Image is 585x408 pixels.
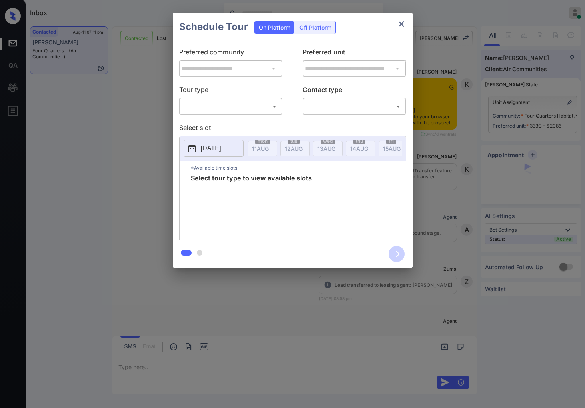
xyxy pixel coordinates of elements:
p: Contact type [303,85,406,98]
p: Preferred unit [303,47,406,60]
h2: Schedule Tour [173,13,254,41]
div: Off Platform [295,21,335,34]
p: *Available time slots [191,161,406,175]
p: Select slot [179,123,406,136]
span: Select tour type to view available slots [191,175,312,239]
p: Preferred community [179,47,283,60]
p: Tour type [179,85,283,98]
button: [DATE] [184,140,244,157]
p: [DATE] [201,144,221,153]
div: On Platform [255,21,294,34]
button: close [393,16,409,32]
